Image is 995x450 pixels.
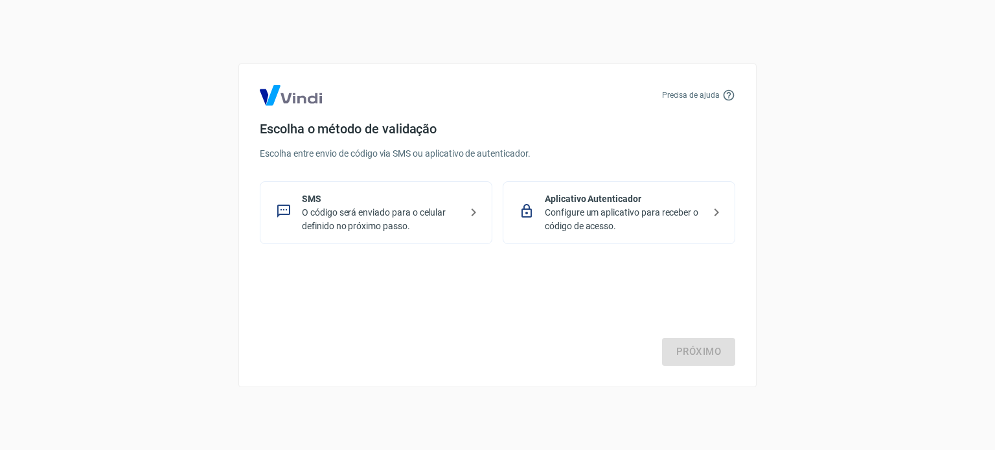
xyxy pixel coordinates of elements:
p: Configure um aplicativo para receber o código de acesso. [545,206,703,233]
div: Aplicativo AutenticadorConfigure um aplicativo para receber o código de acesso. [503,181,735,244]
p: Escolha entre envio de código via SMS ou aplicativo de autenticador. [260,147,735,161]
h4: Escolha o método de validação [260,121,735,137]
p: Aplicativo Autenticador [545,192,703,206]
img: Logo Vind [260,85,322,106]
p: SMS [302,192,461,206]
div: SMSO código será enviado para o celular definido no próximo passo. [260,181,492,244]
p: O código será enviado para o celular definido no próximo passo. [302,206,461,233]
p: Precisa de ajuda [662,89,720,101]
